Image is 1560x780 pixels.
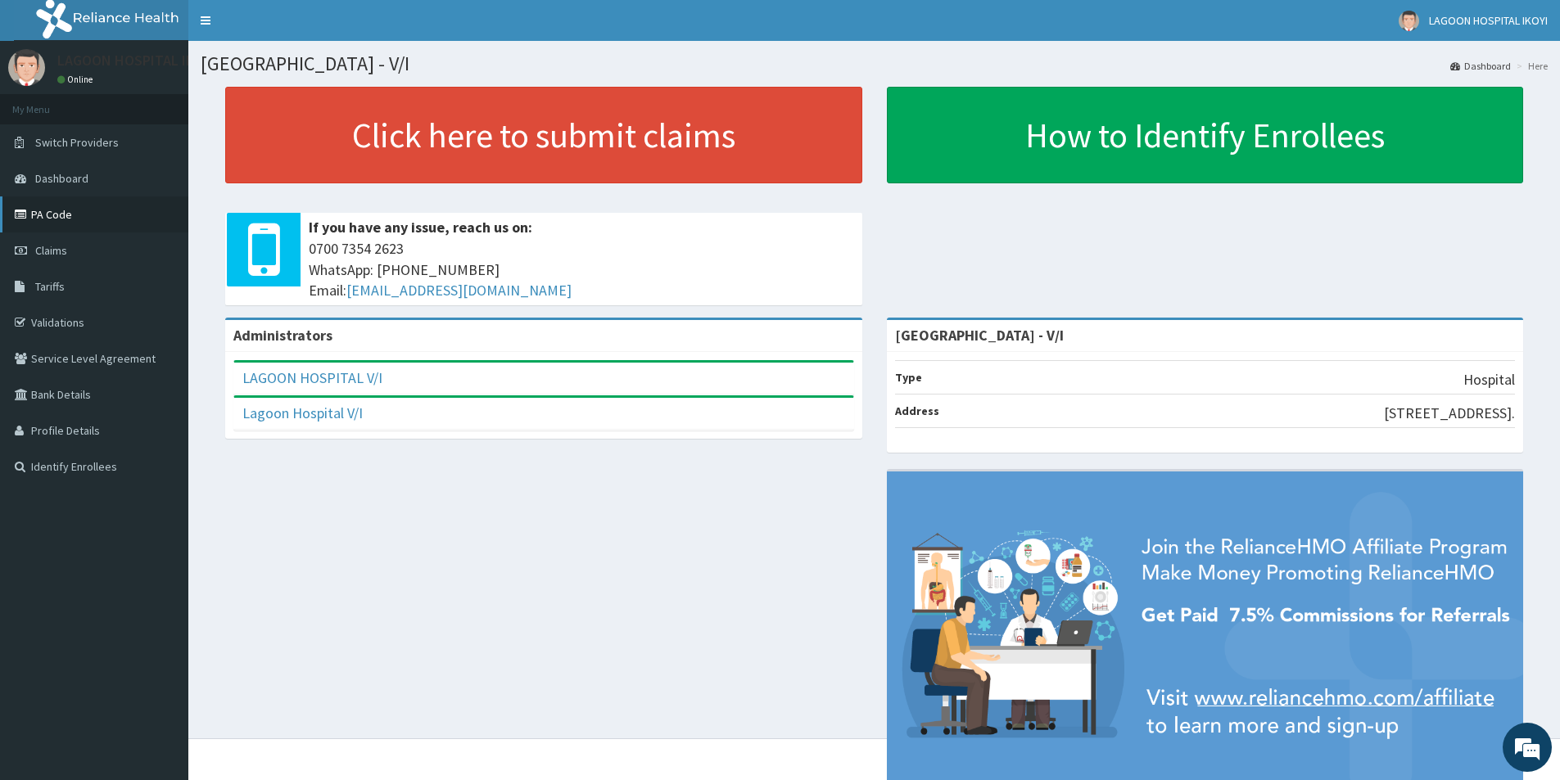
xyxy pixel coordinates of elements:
[895,326,1064,345] strong: [GEOGRAPHIC_DATA] - V/I
[95,206,226,372] span: We're online!
[35,279,65,294] span: Tariffs
[57,53,215,68] p: LAGOON HOSPITAL IKOYI
[57,74,97,85] a: Online
[309,218,532,237] b: If you have any issue, reach us on:
[85,92,275,113] div: Chat with us now
[242,404,363,422] a: Lagoon Hospital V/I
[8,447,312,504] textarea: Type your message and hit 'Enter'
[8,49,45,86] img: User Image
[35,135,119,150] span: Switch Providers
[35,171,88,186] span: Dashboard
[895,370,922,385] b: Type
[233,326,332,345] b: Administrators
[1384,403,1515,424] p: [STREET_ADDRESS].
[1450,59,1511,73] a: Dashboard
[242,368,382,387] a: LAGOON HOSPITAL V/I
[201,53,1548,74] h1: [GEOGRAPHIC_DATA] - V/I
[269,8,308,47] div: Minimize live chat window
[1463,369,1515,390] p: Hospital
[30,82,66,123] img: d_794563401_company_1708531726252_794563401
[35,243,67,258] span: Claims
[346,281,572,300] a: [EMAIL_ADDRESS][DOMAIN_NAME]
[887,87,1524,183] a: How to Identify Enrollees
[1513,59,1548,73] li: Here
[1399,11,1419,31] img: User Image
[225,87,862,183] a: Click here to submit claims
[1429,13,1548,28] span: LAGOON HOSPITAL IKOYI
[309,238,854,301] span: 0700 7354 2623 WhatsApp: [PHONE_NUMBER] Email:
[895,404,939,418] b: Address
